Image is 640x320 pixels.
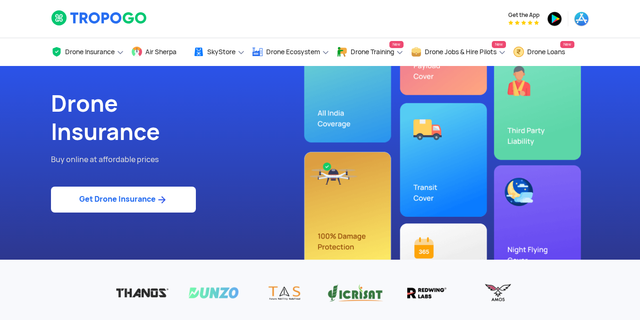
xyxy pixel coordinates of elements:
[156,194,168,205] img: ic_arrow_forward_blue.svg
[51,38,124,66] a: Drone Insurance
[51,187,196,213] a: Get Drone Insurance
[351,48,394,56] span: Drone Training
[337,38,404,66] a: Drone TrainingNew
[389,41,404,48] span: New
[513,38,574,66] a: Drone LoansNew
[193,38,245,66] a: SkyStore
[492,41,506,48] span: New
[425,48,497,56] span: Drone Jobs & Hire Pilots
[560,41,574,48] span: New
[508,11,539,19] span: Get the App
[411,38,506,66] a: Drone Jobs & Hire PilotsNew
[252,38,329,66] a: Drone Ecosystem
[508,20,539,25] img: App Raking
[527,48,565,56] span: Drone Loans
[131,38,186,66] a: Air Sherpa
[470,283,527,303] img: AMOS
[114,283,171,303] img: Thanos Technologies
[51,10,148,26] img: logoHeader.svg
[398,283,455,303] img: Redwing labs
[256,283,313,303] img: TAS
[65,48,115,56] span: Drone Insurance
[185,283,242,303] img: Dunzo
[547,11,562,26] img: ic_playstore.png
[327,283,384,303] img: Vicrisat
[574,11,589,26] img: ic_appstore.png
[266,48,320,56] span: Drone Ecosystem
[207,48,236,56] span: SkyStore
[51,90,313,146] h1: Drone Insurance
[51,154,313,166] p: Buy online at affordable prices
[145,48,177,56] span: Air Sherpa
